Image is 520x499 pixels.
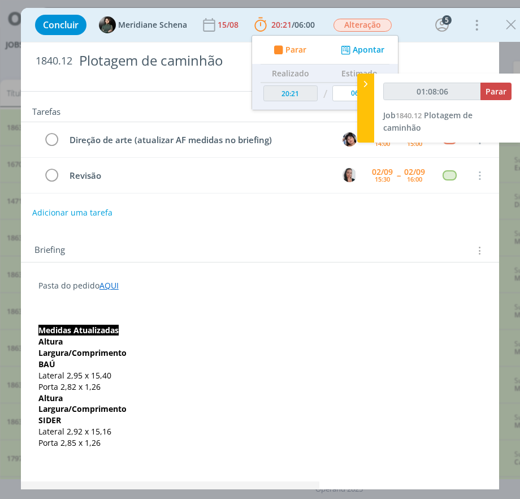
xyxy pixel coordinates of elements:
span: Concluir [43,20,79,29]
div: 15:00 [407,140,422,147]
button: C [341,167,358,184]
th: Realizado [261,64,320,83]
div: 15:30 [375,176,390,182]
div: Plotagem de caminhão [75,47,484,75]
p: Pasta do pedido [38,280,482,291]
span: Parar [486,86,506,97]
strong: Altura [38,336,63,347]
button: 20:21/06:00 [252,16,318,34]
a: Job1840.12Plotagem de caminhão [383,110,473,133]
img: E [343,132,357,147]
div: Direção de arte (atualizar AF medidas no briefing) [65,133,332,147]
button: Parar [270,44,306,56]
button: Alteração [333,18,392,32]
button: Apontar [338,44,385,56]
span: Porta 2,85 x 1,26 [38,437,101,448]
div: 14:00 [375,140,390,147]
strong: Largura/Comprimento [38,403,127,414]
span: Plotagem de caminhão [383,110,473,133]
a: AQUI [99,280,119,291]
span: 06:00 [294,19,315,30]
strong: SIDER [38,415,61,425]
strong: Altura [38,393,63,403]
div: 02/09 [404,168,425,176]
div: 02/09 [372,168,393,176]
div: dialog [21,8,499,489]
span: 20:21 [271,19,292,30]
button: E [341,131,358,148]
span: Tarefas [32,104,60,117]
strong: Medidas Atualizadas [38,325,119,335]
td: / [320,83,330,106]
span: Lateral 2,95 x 15,40 [38,370,111,381]
span: Porta 2,82 x 1,26 [38,381,101,392]
button: Adicionar uma tarefa [32,203,113,223]
span: -- [397,136,400,144]
span: -- [397,171,400,179]
ul: 20:21/06:00 [252,35,398,110]
button: MMeridiane Schena [99,16,187,33]
div: 15/08 [218,21,241,29]
span: Alteração [333,19,392,32]
div: 5 [442,15,452,25]
span: Parar [285,46,306,54]
strong: BAÚ [38,359,55,369]
th: Estimado [330,64,389,83]
div: 16:00 [407,176,422,182]
img: M [99,16,116,33]
img: C [343,168,357,182]
button: 5 [433,16,451,34]
span: Briefing [34,243,65,258]
span: Meridiane Schena [118,21,187,29]
button: Parar [480,83,512,100]
strong: Largura/Comprimento [38,347,127,358]
button: Concluir [35,15,86,35]
div: Revisão [65,169,332,183]
span: Lateral 2,92 x 15,16 [38,426,111,437]
span: / [292,19,294,30]
span: 1840.12 [36,55,72,67]
span: 1840.12 [396,110,422,121]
